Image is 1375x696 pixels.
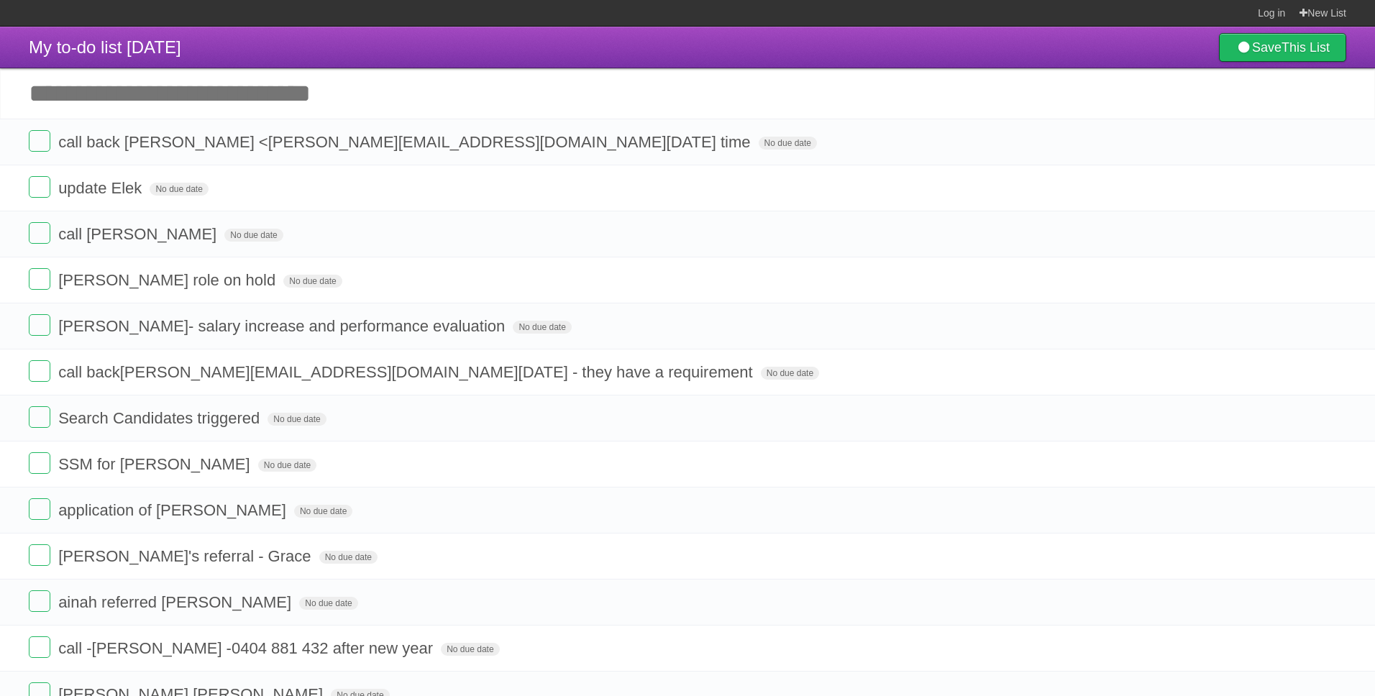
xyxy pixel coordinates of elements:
[283,275,342,288] span: No due date
[29,176,50,198] label: Done
[1282,40,1330,55] b: This List
[58,455,254,473] span: SSM for [PERSON_NAME]
[58,639,437,657] span: call -[PERSON_NAME] -0404 881 432 after new year
[299,597,357,610] span: No due date
[761,367,819,380] span: No due date
[29,222,50,244] label: Done
[29,314,50,336] label: Done
[29,452,50,474] label: Done
[29,130,50,152] label: Done
[1219,33,1346,62] a: SaveThis List
[258,459,316,472] span: No due date
[58,179,145,197] span: update Elek
[294,505,352,518] span: No due date
[224,229,283,242] span: No due date
[58,593,295,611] span: ainah referred [PERSON_NAME]
[58,409,263,427] span: Search Candidates triggered
[441,643,499,656] span: No due date
[29,636,50,658] label: Done
[58,363,756,381] span: call back [PERSON_NAME][EMAIL_ADDRESS][DOMAIN_NAME] [DATE] - they have a requirement
[58,133,754,151] span: call back [PERSON_NAME] < [PERSON_NAME][EMAIL_ADDRESS][DOMAIN_NAME] [DATE] time
[58,547,314,565] span: [PERSON_NAME]'s referral - Grace
[29,590,50,612] label: Done
[29,360,50,382] label: Done
[29,498,50,520] label: Done
[29,406,50,428] label: Done
[29,544,50,566] label: Done
[58,225,220,243] span: call [PERSON_NAME]
[29,37,181,57] span: My to-do list [DATE]
[268,413,326,426] span: No due date
[29,268,50,290] label: Done
[58,501,290,519] span: application of [PERSON_NAME]
[319,551,378,564] span: No due date
[759,137,817,150] span: No due date
[150,183,208,196] span: No due date
[513,321,571,334] span: No due date
[58,271,279,289] span: [PERSON_NAME] role on hold
[58,317,508,335] span: [PERSON_NAME]- salary increase and performance evaluation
